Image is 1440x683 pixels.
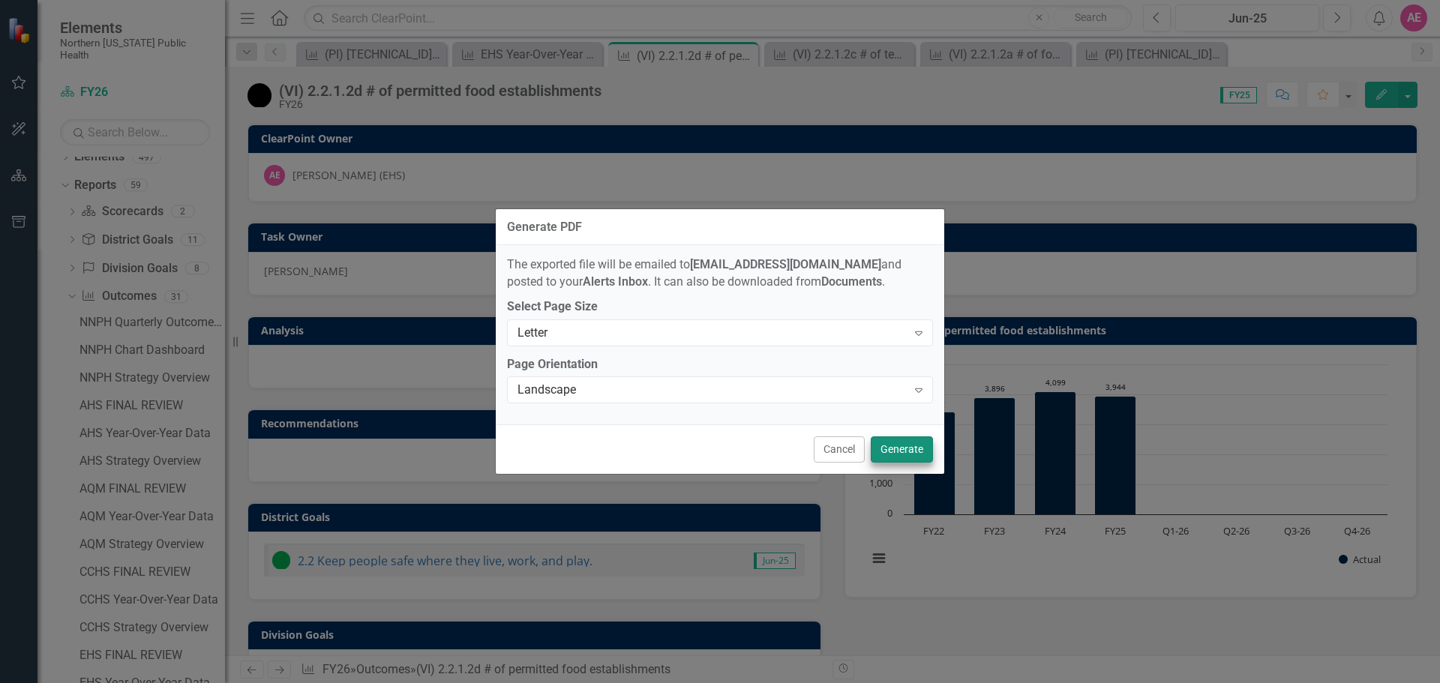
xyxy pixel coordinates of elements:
div: Landscape [517,382,907,399]
strong: [EMAIL_ADDRESS][DOMAIN_NAME] [690,257,881,271]
strong: Alerts Inbox [583,274,648,289]
div: Generate PDF [507,220,582,234]
button: Generate [871,436,933,463]
button: Cancel [814,436,865,463]
strong: Documents [821,274,882,289]
div: Letter [517,324,907,341]
label: Select Page Size [507,298,933,316]
label: Page Orientation [507,356,933,373]
span: The exported file will be emailed to and posted to your . It can also be downloaded from . [507,257,901,289]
